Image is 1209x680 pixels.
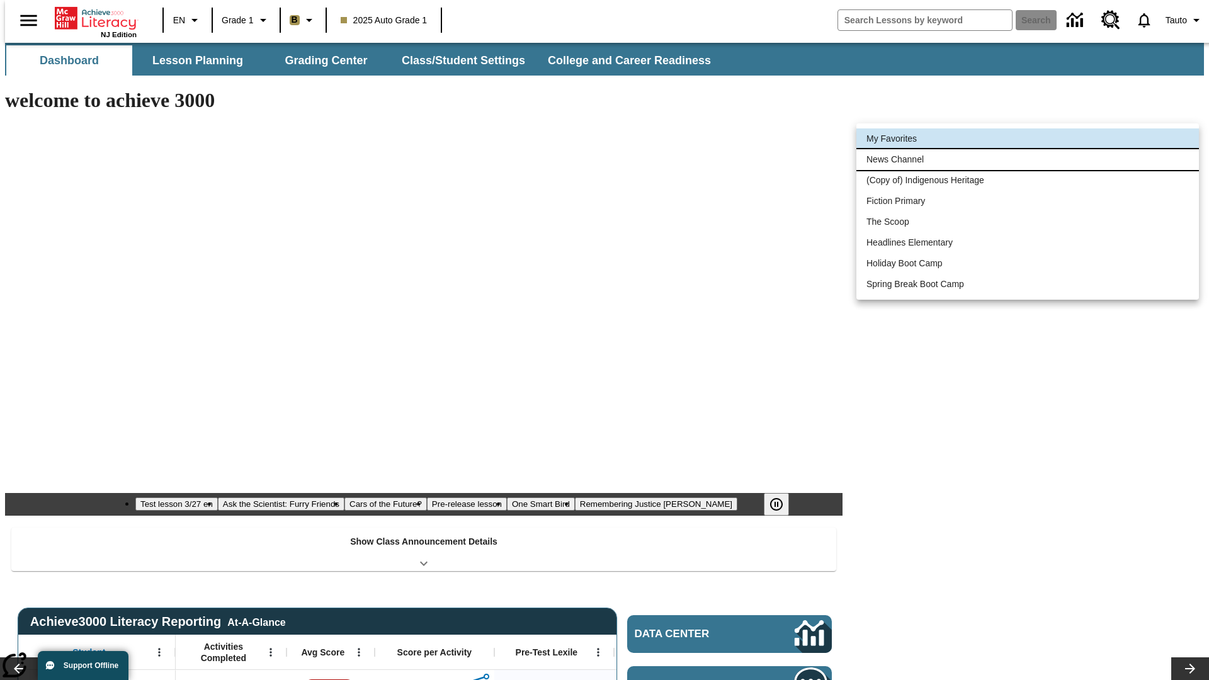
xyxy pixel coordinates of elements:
li: Headlines Elementary [856,232,1199,253]
li: My Favorites [856,128,1199,149]
li: Fiction Primary [856,191,1199,212]
li: Spring Break Boot Camp [856,274,1199,295]
li: (Copy of) Indigenous Heritage [856,170,1199,191]
li: The Scoop [856,212,1199,232]
li: News Channel [856,149,1199,170]
li: Holiday Boot Camp [856,253,1199,274]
